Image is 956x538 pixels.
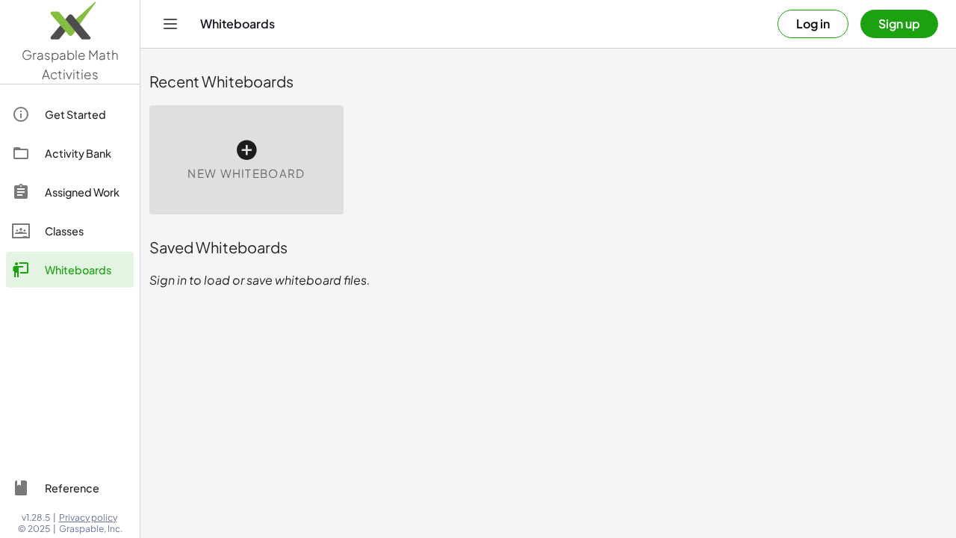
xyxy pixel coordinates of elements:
[860,10,938,38] button: Sign up
[45,144,128,162] div: Activity Bank
[6,135,134,171] a: Activity Bank
[6,174,134,210] a: Assigned Work
[45,479,128,497] div: Reference
[22,512,50,524] span: v1.28.5
[187,165,305,182] span: New Whiteboard
[149,237,947,258] div: Saved Whiteboards
[158,12,182,36] button: Toggle navigation
[45,222,128,240] div: Classes
[6,252,134,288] a: Whiteboards
[6,470,134,506] a: Reference
[59,512,122,524] a: Privacy policy
[45,183,128,201] div: Assigned Work
[6,96,134,132] a: Get Started
[53,523,56,535] span: |
[45,105,128,123] div: Get Started
[6,213,134,249] a: Classes
[53,512,56,524] span: |
[149,271,947,289] p: Sign in to load or save whiteboard files.
[59,523,122,535] span: Graspable, Inc.
[149,71,947,92] div: Recent Whiteboards
[18,523,50,535] span: © 2025
[777,10,848,38] button: Log in
[22,46,119,82] span: Graspable Math Activities
[45,261,128,279] div: Whiteboards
